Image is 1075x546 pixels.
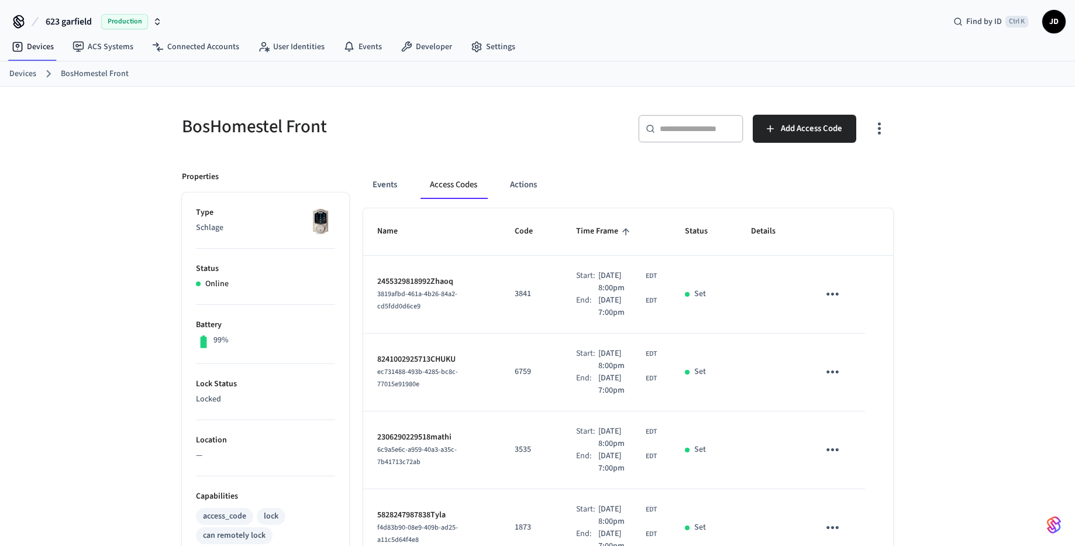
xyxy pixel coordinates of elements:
p: 6759 [515,366,548,378]
button: Actions [501,171,546,199]
p: Lock Status [196,378,335,390]
p: Set [694,521,706,534]
span: EDT [646,271,657,281]
div: access_code [203,510,246,523]
span: 623 garfield [46,15,92,29]
div: Start: [576,425,598,450]
div: America/New_York [598,503,657,528]
p: Set [694,288,706,300]
span: [DATE] 7:00pm [598,372,643,397]
div: America/New_York [598,450,657,475]
button: JD [1042,10,1066,33]
p: Online [205,278,229,290]
span: Find by ID [966,16,1002,28]
h5: BosHomestel Front [182,115,530,139]
p: Capabilities [196,490,335,503]
button: Access Codes [421,171,487,199]
p: Set [694,366,706,378]
a: Devices [2,36,63,57]
span: f4d83b90-08e9-409b-ad25-a11c5d64f4e8 [377,523,458,545]
span: Add Access Code [781,121,842,136]
span: EDT [646,451,657,462]
p: — [196,449,335,462]
div: Start: [576,503,598,528]
a: Developer [391,36,461,57]
span: [DATE] 8:00pm [598,503,643,528]
p: Status [196,263,335,275]
a: Events [334,36,391,57]
p: 1873 [515,521,548,534]
button: Add Access Code [753,115,856,143]
p: Type [196,207,335,219]
span: EDT [646,529,657,540]
div: can remotely lock [203,530,266,542]
p: Properties [182,171,219,183]
span: 6c9a5e6c-a959-40a3-a35c-7b41713c72ab [377,445,457,467]
p: 5828247987838Tyla [377,509,487,521]
span: Code [515,222,548,241]
div: ant example [363,171,893,199]
span: Production [101,14,148,29]
div: America/New_York [598,425,657,450]
button: Events [363,171,406,199]
div: End: [576,294,598,319]
p: 99% [213,334,229,346]
div: America/New_York [598,270,657,294]
span: Details [751,222,791,241]
p: 3535 [515,444,548,456]
span: ec731488-493b-4285-bc8c-77015e91980e [377,367,458,389]
span: [DATE] 8:00pm [598,425,643,450]
p: 8241002925713CHUKU [377,353,487,366]
p: Schlage [196,222,335,234]
span: JD [1043,11,1064,32]
div: lock [264,510,278,523]
span: EDT [646,373,657,384]
div: America/New_York [598,294,657,319]
span: [DATE] 7:00pm [598,294,643,319]
span: Status [685,222,723,241]
p: Battery [196,319,335,331]
div: America/New_York [598,372,657,397]
p: 2306290229518mathi [377,431,487,444]
div: Start: [576,348,598,372]
p: Locked [196,393,335,406]
span: 3819afbd-461a-4b26-84a2-cd5fdd0d6ce9 [377,289,457,311]
div: End: [576,450,598,475]
a: Settings [461,36,525,57]
div: Start: [576,270,598,294]
p: Location [196,434,335,447]
a: ACS Systems [63,36,143,57]
div: America/New_York [598,348,657,372]
p: 3841 [515,288,548,300]
span: [DATE] 8:00pm [598,270,643,294]
a: User Identities [249,36,334,57]
img: Schlage Sense Smart Deadbolt with Camelot Trim, Front [306,207,335,236]
p: 2455329818992Zhaoq [377,276,487,288]
p: Set [694,444,706,456]
img: SeamLogoGradient.69752ec5.svg [1047,516,1061,534]
span: EDT [646,296,657,306]
span: EDT [646,504,657,515]
span: EDT [646,349,657,359]
span: Time Frame [576,222,633,241]
div: Find by IDCtrl K [944,11,1038,32]
span: Ctrl K [1005,16,1028,28]
span: Name [377,222,413,241]
span: [DATE] 8:00pm [598,348,643,372]
div: End: [576,372,598,397]
span: EDT [646,427,657,437]
a: BosHomestel Front [61,68,129,80]
a: Connected Accounts [143,36,249,57]
a: Devices [9,68,36,80]
span: [DATE] 7:00pm [598,450,643,475]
